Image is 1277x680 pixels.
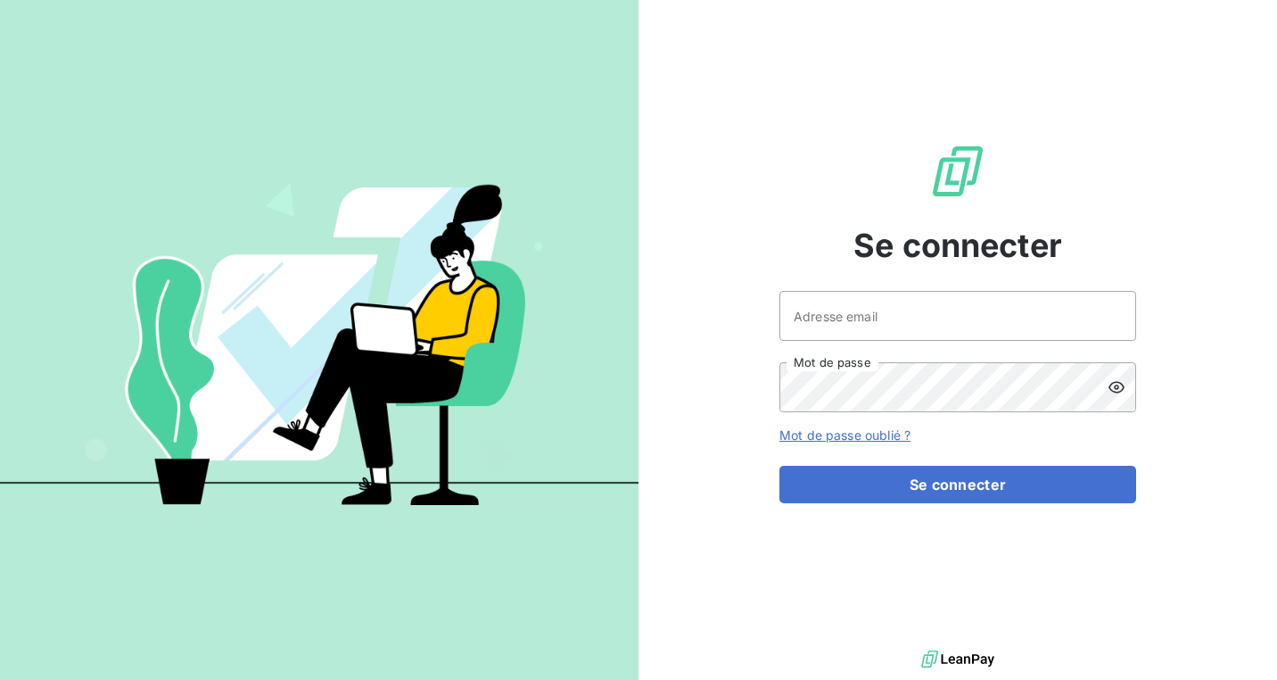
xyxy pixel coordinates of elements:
a: Mot de passe oublié ? [779,427,910,443]
img: logo [921,646,994,673]
button: Se connecter [779,466,1136,503]
input: placeholder [779,291,1136,341]
span: Se connecter [853,221,1062,270]
img: Logo LeanPay [929,143,986,200]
